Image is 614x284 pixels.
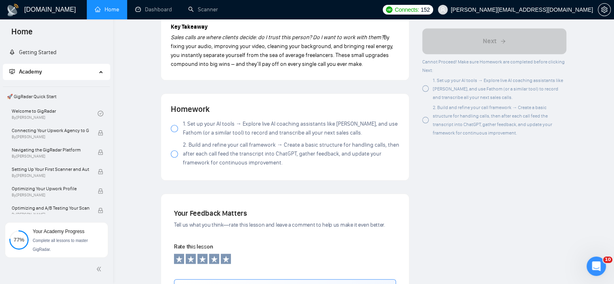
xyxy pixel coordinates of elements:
[433,78,563,100] span: 1. Set up your AI tools → Explore live AI coaching assistants like [PERSON_NAME], and use Fathom ...
[421,5,430,14] span: 152
[12,105,98,122] a: Welcome to GigRadarBy[PERSON_NAME]
[433,105,552,136] span: 2. Build and refine your call framework → Create a basic structure for handling calls, then after...
[603,257,612,263] span: 10
[98,208,103,213] span: lock
[135,6,172,13] a: dashboardDashboard
[12,212,89,217] span: By [PERSON_NAME]
[440,7,446,13] span: user
[183,141,399,167] span: 2. Build and refine your call framework → Create a basic structure for handling calls, then after...
[98,149,103,155] span: lock
[598,3,611,16] button: setting
[386,6,392,13] img: upwork-logo.png
[9,237,29,242] span: 77%
[598,6,610,13] span: setting
[9,49,57,56] a: rocketGetting Started
[422,59,565,73] span: Cannot Proceed! Make sure Homework are completed before clicking Next:
[33,238,88,252] span: Complete all lessons to master GigRadar.
[98,169,103,175] span: lock
[96,265,104,273] span: double-left
[4,88,109,105] span: 🚀 GigRadar Quick Start
[171,23,207,30] strong: Key Takeaway
[12,193,89,198] span: By [PERSON_NAME]
[174,209,247,218] span: Your Feedback Matters
[587,257,606,276] iframe: Intercom live chat
[9,68,42,75] span: Academy
[188,6,218,13] a: searchScanner
[12,146,89,154] span: Navigating the GigRadar Platform
[5,26,39,43] span: Home
[98,130,103,136] span: lock
[12,165,89,173] span: Setting Up Your First Scanner and Auto-Bidder
[171,103,399,115] h4: Homework
[174,243,213,250] span: Rate this lesson
[98,111,103,116] span: check-circle
[12,154,89,159] span: By [PERSON_NAME]
[171,34,383,41] em: Sales calls are where clients decide: do I trust this person? Do I want to work with them?
[174,221,385,228] span: Tell us what you think—rate this lesson and leave a comment to help us make it even better.
[422,28,566,54] button: Next
[95,6,119,13] a: homeHome
[483,36,497,46] span: Next
[12,135,89,139] span: By [PERSON_NAME]
[6,4,19,17] img: logo
[12,173,89,178] span: By [PERSON_NAME]
[12,126,89,135] span: Connecting Your Upwork Agency to GigRadar
[183,120,399,137] span: 1. Set up your AI tools → Explore live AI coaching assistants like [PERSON_NAME], and use Fathom ...
[19,68,42,75] span: Academy
[12,185,89,193] span: Optimizing Your Upwork Profile
[395,5,419,14] span: Connects:
[12,204,89,212] span: Optimizing and A/B Testing Your Scanner for Better Results
[33,229,84,234] span: Your Academy Progress
[98,188,103,194] span: lock
[9,69,15,74] span: fund-projection-screen
[598,6,611,13] a: setting
[3,44,110,61] li: Getting Started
